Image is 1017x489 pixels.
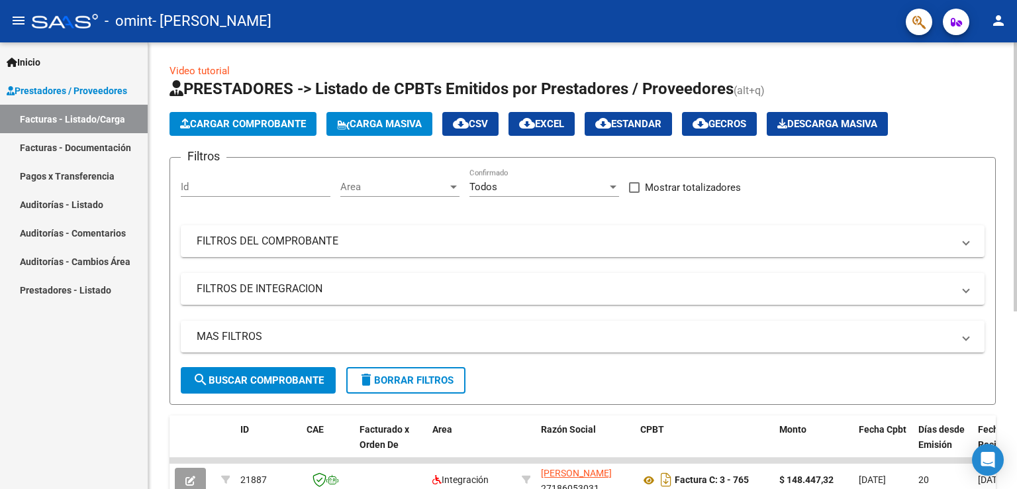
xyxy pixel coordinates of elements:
button: EXCEL [508,112,575,136]
span: Integración [432,474,489,485]
span: CAE [307,424,324,435]
datatable-header-cell: CPBT [635,415,774,474]
span: Cargar Comprobante [180,118,306,130]
button: Buscar Comprobante [181,367,336,394]
button: Estandar [585,112,672,136]
span: Facturado x Orden De [360,424,409,450]
div: Open Intercom Messenger [972,444,1004,476]
strong: $ 148.447,32 [779,474,834,485]
span: Buscar Comprobante [193,374,324,386]
span: EXCEL [519,118,564,130]
mat-icon: search [193,372,209,388]
span: Prestadores / Proveedores [7,83,127,98]
button: Descarga Masiva [767,112,888,136]
strong: Factura C: 3 - 765 [675,475,749,486]
mat-panel-title: FILTROS DE INTEGRACION [197,282,953,296]
app-download-masive: Descarga masiva de comprobantes (adjuntos) [767,112,888,136]
mat-icon: person [991,13,1006,28]
mat-expansion-panel-header: FILTROS DE INTEGRACION [181,273,985,305]
span: PRESTADORES -> Listado de CPBTs Emitidos por Prestadores / Proveedores [169,80,734,98]
datatable-header-cell: Monto [774,415,853,474]
mat-icon: cloud_download [693,115,708,131]
datatable-header-cell: CAE [301,415,354,474]
datatable-header-cell: Razón Social [536,415,635,474]
span: Carga Masiva [337,118,422,130]
span: Descarga Masiva [777,118,877,130]
mat-expansion-panel-header: FILTROS DEL COMPROBANTE [181,225,985,257]
span: CSV [453,118,488,130]
span: Todos [469,181,497,193]
mat-icon: delete [358,372,374,388]
datatable-header-cell: Días desde Emisión [913,415,973,474]
mat-expansion-panel-header: MAS FILTROS [181,321,985,353]
span: (alt+q) [734,84,765,97]
span: [DATE] [859,474,886,485]
mat-icon: cloud_download [519,115,535,131]
button: Carga Masiva [326,112,432,136]
span: 20 [918,474,929,485]
span: Estandar [595,118,661,130]
span: CPBT [640,424,664,435]
datatable-header-cell: Fecha Cpbt [853,415,913,474]
span: - [PERSON_NAME] [152,7,271,36]
span: Razón Social [541,424,596,435]
span: Días desde Emisión [918,424,965,450]
span: Area [340,181,448,193]
button: Gecros [682,112,757,136]
button: Cargar Comprobante [169,112,316,136]
span: Borrar Filtros [358,374,454,386]
span: 21887 [240,474,267,485]
mat-panel-title: FILTROS DEL COMPROBANTE [197,234,953,248]
h3: Filtros [181,147,226,166]
span: Monto [779,424,806,435]
mat-icon: menu [11,13,26,28]
span: Gecros [693,118,746,130]
mat-icon: cloud_download [453,115,469,131]
mat-icon: cloud_download [595,115,611,131]
mat-panel-title: MAS FILTROS [197,329,953,344]
span: Fecha Cpbt [859,424,906,435]
datatable-header-cell: Area [427,415,516,474]
span: [PERSON_NAME] [541,468,612,478]
span: Area [432,424,452,435]
span: ID [240,424,249,435]
span: Mostrar totalizadores [645,180,741,195]
button: CSV [442,112,499,136]
button: Borrar Filtros [346,367,465,394]
span: Inicio [7,55,40,70]
span: - omint [105,7,152,36]
span: [DATE] [978,474,1005,485]
datatable-header-cell: Facturado x Orden De [354,415,427,474]
span: Fecha Recibido [978,424,1015,450]
datatable-header-cell: ID [235,415,301,474]
a: Video tutorial [169,65,230,77]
